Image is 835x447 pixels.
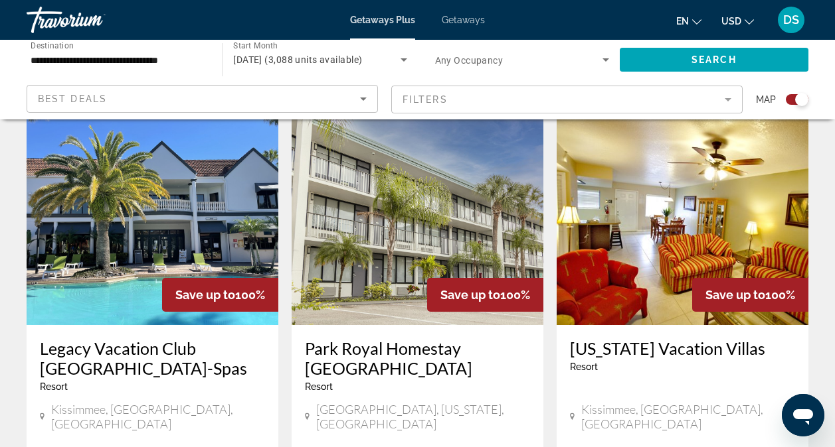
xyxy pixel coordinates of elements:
[676,16,689,27] span: en
[692,278,808,312] div: 100%
[774,6,808,34] button: User Menu
[38,94,107,104] span: Best Deals
[40,338,265,378] a: Legacy Vacation Club [GEOGRAPHIC_DATA]-Spas
[233,54,362,65] span: [DATE] (3,088 units available)
[391,85,743,114] button: Filter
[435,55,504,66] span: Any Occupancy
[27,3,159,37] a: Travorium
[427,278,543,312] div: 100%
[442,15,485,25] a: Getaways
[27,113,278,325] img: 8615O01X.jpg
[233,41,278,50] span: Start Month
[350,15,415,25] a: Getaways Plus
[557,113,808,325] img: 0776I01L.jpg
[31,40,74,50] span: Destination
[721,16,741,27] span: USD
[51,402,265,431] span: Kissimmee, [GEOGRAPHIC_DATA], [GEOGRAPHIC_DATA]
[162,278,278,312] div: 100%
[305,338,530,378] a: Park Royal Homestay [GEOGRAPHIC_DATA]
[756,90,776,109] span: Map
[783,13,799,27] span: DS
[705,288,765,302] span: Save up to
[782,394,824,436] iframe: Button to launch messaging window
[292,113,543,325] img: DQ80E01X.jpg
[440,288,500,302] span: Save up to
[38,91,367,107] mat-select: Sort by
[620,48,808,72] button: Search
[570,361,598,372] span: Resort
[40,381,68,392] span: Resort
[305,381,333,392] span: Resort
[175,288,235,302] span: Save up to
[316,402,530,431] span: [GEOGRAPHIC_DATA], [US_STATE], [GEOGRAPHIC_DATA]
[581,402,795,431] span: Kissimmee, [GEOGRAPHIC_DATA], [GEOGRAPHIC_DATA]
[570,338,795,358] a: [US_STATE] Vacation Villas
[676,11,701,31] button: Change language
[692,54,737,65] span: Search
[721,11,754,31] button: Change currency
